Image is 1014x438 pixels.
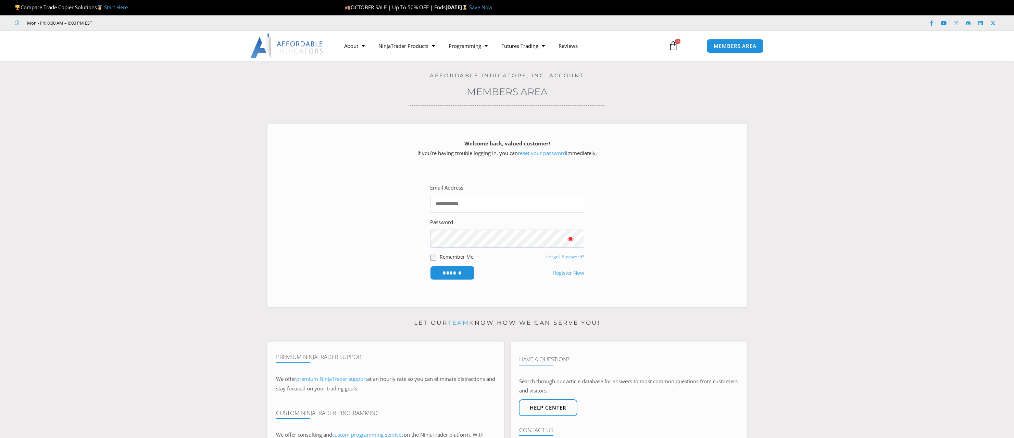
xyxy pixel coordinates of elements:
a: Affordable Indicators, Inc. Account [430,72,584,79]
h4: Custom NinjaTrader Programming [276,410,495,416]
a: MEMBERS AREA [706,39,764,53]
h4: Have A Question? [519,356,738,363]
span: 0 [675,39,680,44]
a: Members Area [467,86,548,98]
label: Remember Me [440,253,474,260]
img: 🥇 [97,5,102,10]
img: 🍂 [345,5,350,10]
a: custom programming services [332,431,404,438]
a: Start Here [104,4,128,11]
p: Search through our article database for answers to most common questions from customers and visit... [519,377,738,396]
label: Email Address [430,183,463,193]
nav: Menu [337,38,661,54]
iframe: Customer reviews powered by Trustpilot [102,20,204,26]
a: Futures Trading [495,38,552,54]
a: team [448,319,469,326]
span: at an hourly rate so you can eliminate distractions and stay focused on your trading goals. [276,375,495,392]
a: premium NinjaTrader support [296,375,367,382]
a: Register Now [553,268,584,278]
span: Mon - Fri: 8:00 AM – 6:00 PM EST [25,19,92,27]
img: ⌛ [462,5,467,10]
a: NinjaTrader Products [372,38,442,54]
button: Show password [557,230,584,248]
span: Compare Trade Copier Solutions [15,4,128,11]
a: Save Now [469,4,492,11]
span: OCTOBER SALE | Up To 50% OFF | Ends [345,4,446,11]
p: Let our know how we can serve you! [267,318,747,328]
a: Help center [519,399,577,416]
img: LogoAI | Affordable Indicators – NinjaTrader [250,34,324,58]
span: We offer consulting and [276,431,404,438]
a: Programming [442,38,495,54]
a: Reviews [552,38,585,54]
span: We offer [276,375,296,382]
a: 0 [658,36,688,56]
strong: [DATE] [446,4,469,11]
a: reset your password [518,150,566,156]
label: Password [430,218,453,227]
span: MEMBERS AREA [714,43,756,49]
a: About [337,38,372,54]
img: 🏆 [15,5,20,10]
h4: Contact Us [519,427,738,434]
a: Forgot Password? [546,254,584,260]
span: Help center [530,405,566,410]
p: If you’re having trouble logging in, you can immediately. [279,139,735,158]
h4: Premium NinjaTrader Support [276,353,495,360]
strong: Welcome back, valued customer! [464,140,550,147]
